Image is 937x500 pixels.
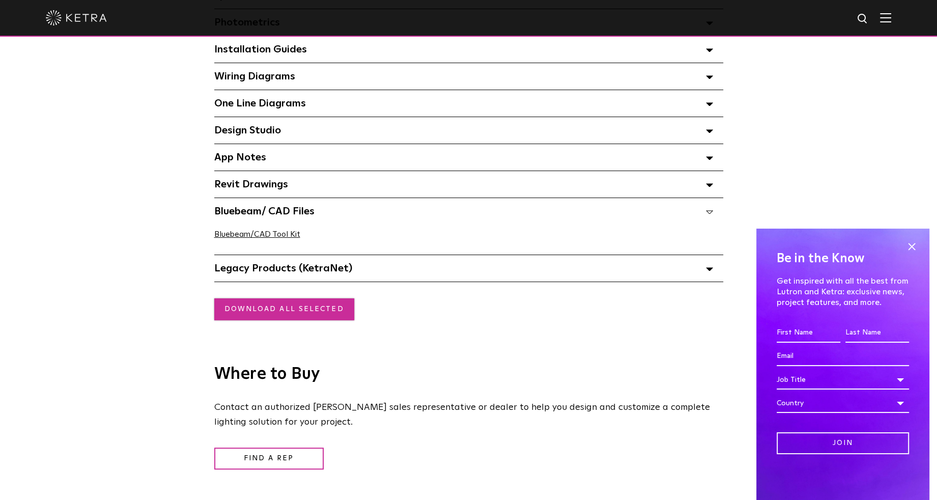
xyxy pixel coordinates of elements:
input: Join [777,432,909,454]
input: Email [777,347,909,366]
a: Download all selected [214,298,354,320]
span: Bluebeam/ CAD Files [214,206,315,216]
p: Get inspired with all the best from Lutron and Ketra: exclusive news, project features, and more. [777,276,909,308]
div: Job Title [777,370,909,390]
a: Bluebeam/CAD Tool Kit [214,230,300,238]
span: Design Studio [214,125,281,135]
span: Wiring Diagrams [214,71,295,81]
p: Contact an authorized [PERSON_NAME] sales representative or dealer to help you design and customi... [214,400,718,430]
div: Country [777,394,909,413]
input: Last Name [845,323,909,343]
img: Hamburger%20Nav.svg [880,13,891,22]
img: search icon [857,13,869,25]
span: Installation Guides [214,44,307,54]
span: One Line Diagrams [214,98,306,108]
span: Legacy Products (KetraNet) [214,263,352,273]
span: Revit Drawings [214,179,288,189]
img: ketra-logo-2019-white [46,10,107,25]
a: Find a Rep [214,448,324,469]
input: First Name [777,323,840,343]
h3: Where to Buy [214,366,723,382]
span: App Notes [214,152,266,162]
h4: Be in the Know [777,249,909,268]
